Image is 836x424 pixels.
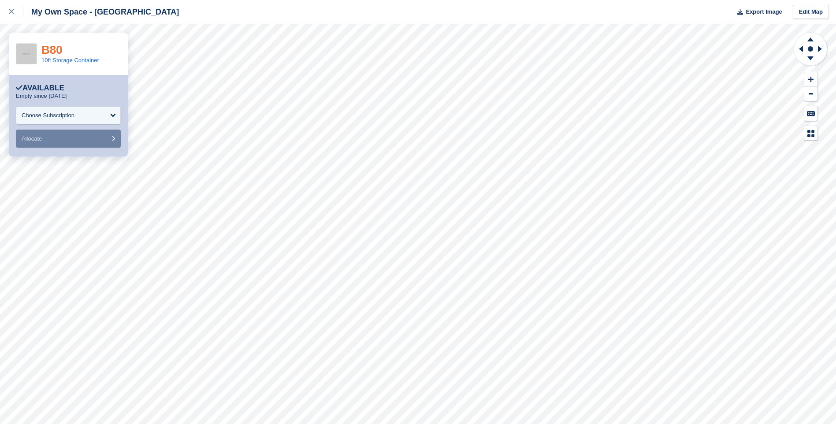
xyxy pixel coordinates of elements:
button: Zoom In [804,72,817,87]
button: Allocate [16,130,121,148]
a: 10ft Storage Container [41,57,99,63]
a: Edit Map [793,5,829,19]
span: Export Image [746,7,782,16]
a: B80 [41,43,63,56]
p: Empty since [DATE] [16,93,67,100]
button: Map Legend [804,126,817,141]
button: Zoom Out [804,87,817,101]
span: Allocate [22,135,42,142]
div: My Own Space - [GEOGRAPHIC_DATA] [23,7,179,17]
button: Export Image [732,5,782,19]
div: Available [16,84,64,93]
button: Keyboard Shortcuts [804,106,817,121]
div: Choose Subscription [22,111,74,120]
img: 256x256-placeholder-a091544baa16b46aadf0b611073c37e8ed6a367829ab441c3b0103e7cf8a5b1b.png [16,44,37,64]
